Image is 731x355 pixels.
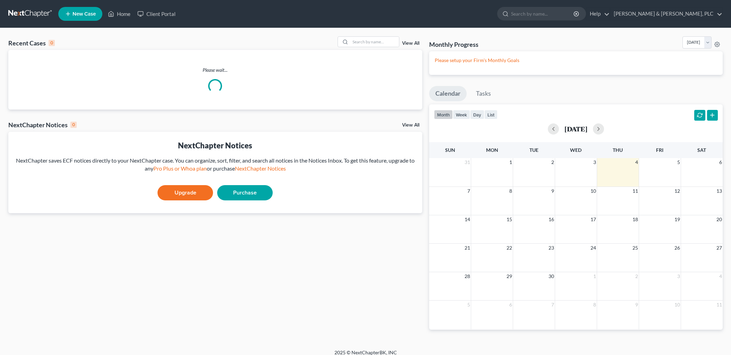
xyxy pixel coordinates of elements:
div: 0 [49,40,55,46]
span: 11 [632,187,639,195]
span: 6 [509,301,513,309]
span: 30 [548,272,555,280]
span: 22 [506,244,513,252]
p: Please setup your Firm's Monthly Goals [435,57,717,64]
span: 5 [677,158,681,166]
a: Help [586,8,610,20]
span: Tue [529,147,538,153]
a: [PERSON_NAME] & [PERSON_NAME], PLC [610,8,722,20]
span: 1 [593,272,597,280]
span: New Case [73,11,96,17]
a: View All [402,41,419,46]
span: 16 [548,215,555,224]
span: 29 [506,272,513,280]
span: 4 [719,272,723,280]
span: Fri [656,147,663,153]
span: 15 [506,215,513,224]
p: Please wait... [8,67,422,73]
span: Mon [486,147,498,153]
a: Purchase [217,185,273,200]
span: 17 [590,215,597,224]
span: 13 [716,187,723,195]
span: 2 [635,272,639,280]
div: NextChapter Notices [8,121,77,129]
span: 10 [590,187,597,195]
span: 18 [632,215,639,224]
button: week [453,110,470,119]
a: Home [104,8,134,20]
span: 14 [464,215,471,224]
span: 8 [593,301,597,309]
span: 1 [509,158,513,166]
span: 3 [677,272,681,280]
span: 28 [464,272,471,280]
div: NextChapter saves ECF notices directly to your NextChapter case. You can organize, sort, filter, ... [14,157,417,173]
span: 7 [551,301,555,309]
span: 19 [674,215,681,224]
span: 8 [509,187,513,195]
a: Client Portal [134,8,179,20]
input: Search by name... [511,7,575,20]
span: 6 [719,158,723,166]
span: 20 [716,215,723,224]
span: 31 [464,158,471,166]
span: 24 [590,244,597,252]
span: 23 [548,244,555,252]
span: 5 [467,301,471,309]
div: Recent Cases [8,39,55,47]
span: 7 [467,187,471,195]
span: 27 [716,244,723,252]
a: Tasks [470,86,497,101]
span: Wed [570,147,581,153]
div: 0 [70,122,77,128]
span: Sun [445,147,455,153]
h2: [DATE] [564,125,587,132]
span: 9 [551,187,555,195]
a: Upgrade [158,185,213,200]
span: 25 [632,244,639,252]
a: View All [402,123,419,128]
span: 2 [551,158,555,166]
span: Sat [697,147,706,153]
h3: Monthly Progress [429,40,478,49]
a: NextChapter Notices [235,165,286,172]
span: 26 [674,244,681,252]
a: Pro Plus or Whoa plan [153,165,207,172]
div: NextChapter Notices [14,140,417,151]
span: 4 [635,158,639,166]
button: list [484,110,498,119]
a: Calendar [429,86,467,101]
span: 21 [464,244,471,252]
input: Search by name... [350,37,399,47]
span: 9 [635,301,639,309]
span: 11 [716,301,723,309]
span: Thu [613,147,623,153]
span: 10 [674,301,681,309]
span: 12 [674,187,681,195]
span: 3 [593,158,597,166]
button: month [434,110,453,119]
button: day [470,110,484,119]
